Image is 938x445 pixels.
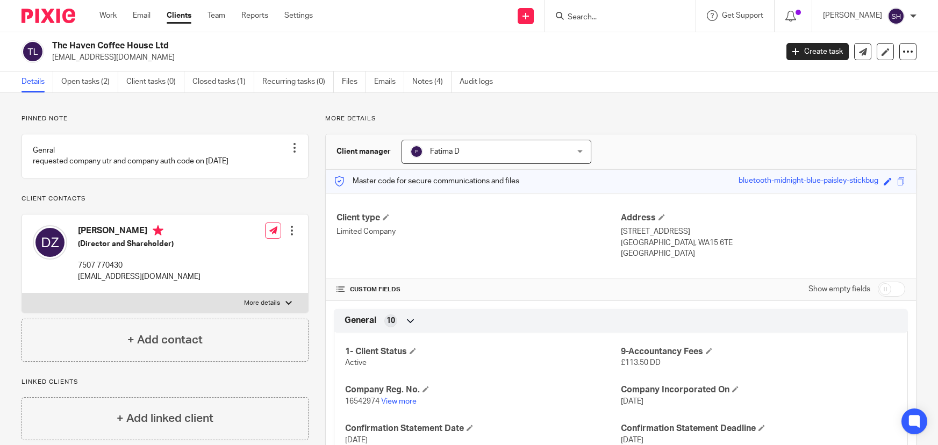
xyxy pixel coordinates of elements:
a: Client tasks (0) [126,71,184,92]
h4: Client type [336,212,621,224]
a: Create task [786,43,849,60]
a: Files [342,71,366,92]
h3: Client manager [336,146,391,157]
p: [GEOGRAPHIC_DATA] [621,248,905,259]
p: [GEOGRAPHIC_DATA], WA15 6TE [621,238,905,248]
i: Primary [153,225,163,236]
p: [STREET_ADDRESS] [621,226,905,237]
h4: + Add linked client [117,410,213,427]
span: [DATE] [621,398,643,405]
div: bluetooth-midnight-blue-paisley-stickbug [739,175,878,188]
span: £113.50 DD [621,359,661,367]
h5: (Director and Shareholder) [78,239,201,249]
a: Reports [241,10,268,21]
p: Client contacts [22,195,309,203]
p: [EMAIL_ADDRESS][DOMAIN_NAME] [52,52,770,63]
span: General [345,315,376,326]
a: Recurring tasks (0) [262,71,334,92]
p: Master code for secure communications and files [334,176,519,186]
img: svg%3E [887,8,905,25]
span: Active [345,359,367,367]
h4: Company Reg. No. [345,384,621,396]
a: Audit logs [460,71,501,92]
a: Settings [284,10,313,21]
p: [EMAIL_ADDRESS][DOMAIN_NAME] [78,271,201,282]
img: svg%3E [33,225,67,260]
a: Team [207,10,225,21]
span: [DATE] [621,436,643,444]
p: More details [244,299,280,307]
h4: Confirmation Statement Deadline [621,423,897,434]
h4: Confirmation Statement Date [345,423,621,434]
span: Fatima D [430,148,460,155]
a: Email [133,10,151,21]
span: Get Support [722,12,763,19]
span: 16542974 [345,398,380,405]
p: More details [325,114,916,123]
a: Notes (4) [412,71,452,92]
h2: The Haven Coffee House Ltd [52,40,627,52]
a: Clients [167,10,191,21]
h4: Company Incorporated On [621,384,897,396]
h4: CUSTOM FIELDS [336,285,621,294]
span: 10 [386,315,395,326]
p: 7507 770430 [78,260,201,271]
h4: [PERSON_NAME] [78,225,201,239]
span: [DATE] [345,436,368,444]
a: Closed tasks (1) [192,71,254,92]
h4: 9-Accountancy Fees [621,346,897,357]
a: View more [381,398,417,405]
p: Linked clients [22,378,309,386]
a: Details [22,71,53,92]
h4: 1- Client Status [345,346,621,357]
img: svg%3E [410,145,423,158]
a: Emails [374,71,404,92]
a: Work [99,10,117,21]
label: Show empty fields [808,284,870,295]
input: Search [567,13,663,23]
p: Pinned note [22,114,309,123]
img: svg%3E [22,40,44,63]
a: Open tasks (2) [61,71,118,92]
p: [PERSON_NAME] [823,10,882,21]
img: Pixie [22,9,75,23]
p: Limited Company [336,226,621,237]
h4: Address [621,212,905,224]
h4: + Add contact [127,332,203,348]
